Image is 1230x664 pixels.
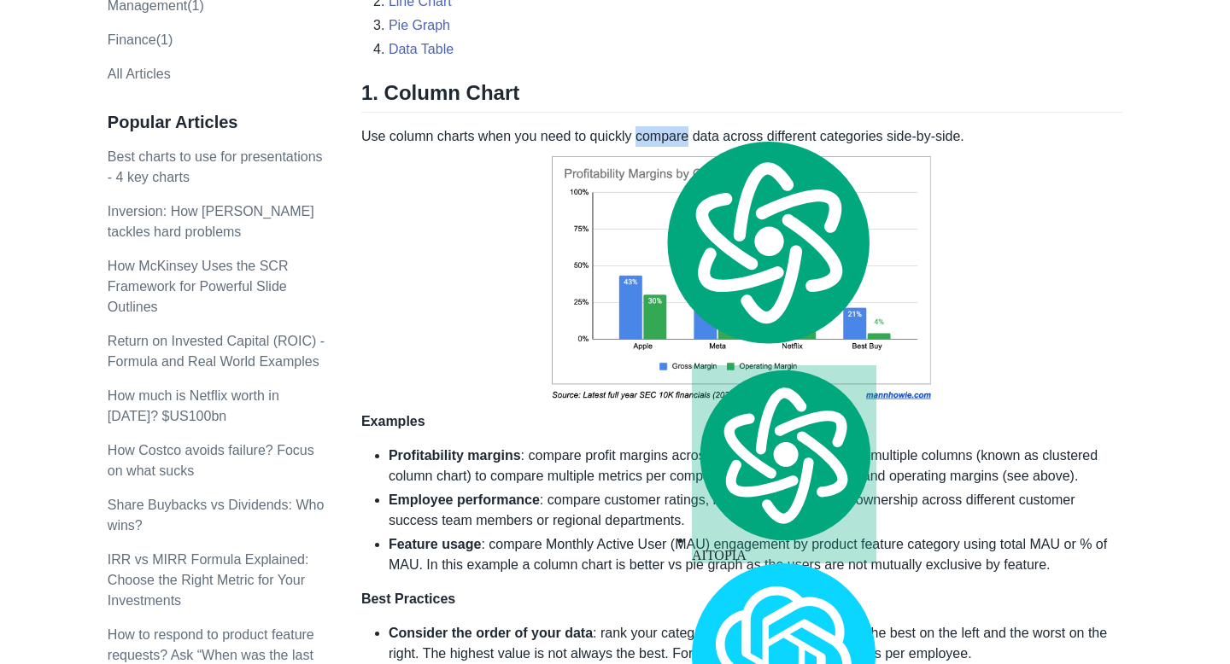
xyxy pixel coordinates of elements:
li: : compare Monthly Active User (MAU) engagement by product feature category using total MAU or % o... [389,534,1122,575]
a: How Costco avoids failure? Focus on what sucks [108,443,314,478]
li: : compare profit margins across different companies. Use multiple columns (known as clustered col... [389,446,1122,486]
strong: Profitability margins [389,448,521,463]
a: Best charts to use for presentations - 4 key charts [108,149,323,184]
a: Return on Invested Capital (ROIC) - Formula and Real World Examples [108,334,325,369]
img: profit-margin-column-chart [540,147,944,411]
li: : compare customer ratings, renewal rates, revenue ownership across different customer success te... [389,490,1122,531]
h3: Popular Articles [108,112,325,133]
strong: Employee performance [389,492,540,507]
h2: 1. Column Chart [361,80,1122,113]
li: : rank your categories from best to worst, put the best on the left and the worst on the right. T... [389,623,1122,664]
a: Pie Graph [389,18,450,32]
p: Use column charts when you need to quickly compare data across different categories side-by-side. [361,126,1122,432]
strong: Feature usage [389,537,481,551]
a: All Articles [108,67,171,81]
a: IRR vs MIRR Formula Explained: Choose the Right Metric for Your Investments [108,552,309,608]
div: AITOPIA [692,365,876,563]
a: Inversion: How [PERSON_NAME] tackles hard problems [108,204,314,239]
a: How McKinsey Uses the SCR Framework for Powerful Slide Outlines [108,259,289,314]
a: Data Table [389,42,454,56]
strong: Best Practices [361,591,455,606]
a: Finance(1) [108,32,173,47]
strong: Examples [361,414,425,428]
a: How much is Netflix worth in [DATE]? $US100bn [108,388,279,423]
a: Share Buybacks vs Dividends: Who wins? [108,498,324,533]
strong: Consider the order of your data [389,626,593,640]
